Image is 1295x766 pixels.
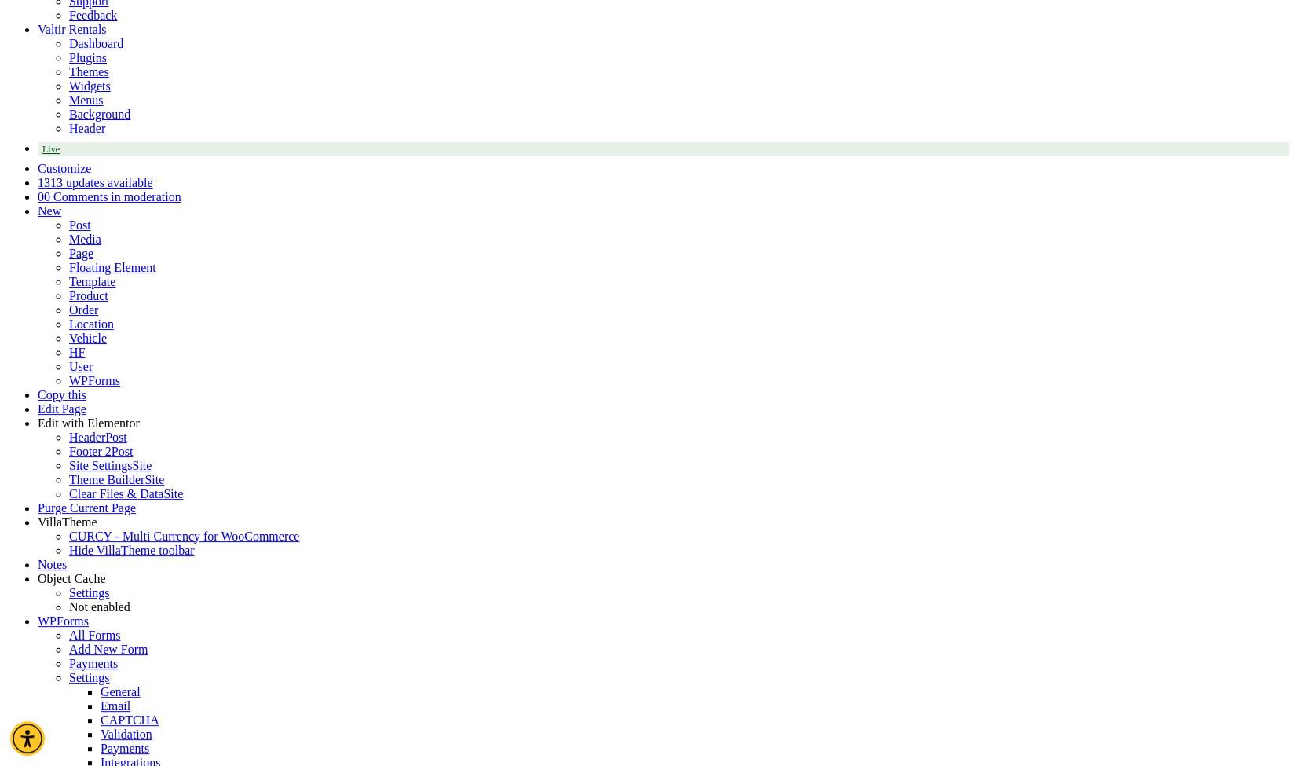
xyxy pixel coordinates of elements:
span: 13 [38,176,50,189]
span: Edit with Elementor [38,416,140,430]
a: Feedback [69,9,117,22]
a: Site SettingsSite [69,459,152,472]
span: Hide VillaTheme toolbar [69,544,195,557]
a: Footer 2Post [69,445,133,458]
a: Floating Element [69,261,156,274]
span: Clear Files & Data [69,487,163,500]
a: Edit Page [38,402,86,416]
a: CURCY - Multi Currency for WooCommerce [69,530,299,543]
div: Accessibility Menu [10,721,45,756]
span: Footer 2 [69,445,112,458]
a: Menus [69,93,104,107]
span: Site [132,459,152,472]
ul: New [38,218,1289,388]
a: Purge Current Page [38,501,136,515]
a: Valtir Rentals [38,23,107,36]
a: Widgets [69,79,111,93]
a: User [69,360,93,373]
a: HF [69,346,85,359]
a: Payments [101,742,149,755]
a: Dashboard [69,37,123,50]
span: Post [105,431,127,444]
div: Object Cache [38,572,1289,586]
span: New [38,204,61,218]
a: General [101,685,141,698]
a: CAPTCHA [101,713,159,727]
a: Background [69,108,130,121]
a: Add New Form [69,643,148,656]
a: Header [69,122,105,135]
span: Site [163,487,183,500]
ul: Valtir Rentals [38,65,1289,136]
span: Header [69,431,105,444]
a: Vehicle [69,332,107,345]
a: Validation [101,728,152,741]
a: Settings [69,671,110,684]
span: Site Settings [69,459,132,472]
span: Theme Builder [69,473,144,486]
a: Theme BuilderSite [69,473,164,486]
a: Page [69,247,93,260]
a: Template [69,275,115,288]
a: All Forms [69,629,120,642]
a: WPForms [38,614,89,628]
span: 0 Comments in moderation [44,190,181,203]
a: Payments [69,657,118,670]
a: Email [101,699,130,713]
a: Post [69,218,91,232]
a: Live [38,142,1289,156]
span: Site [144,473,164,486]
a: Clear Files & DataSite [69,487,183,500]
a: Customize [38,162,91,175]
a: Product [69,289,108,302]
a: HeaderPost [69,431,127,444]
a: Order [69,303,98,317]
div: Status: Not enabled [69,600,1289,614]
ul: Valtir Rentals [38,37,1289,65]
a: Copy this [38,388,86,401]
div: VillaTheme [38,515,1289,530]
a: WPForms [69,374,120,387]
a: Themes [69,65,109,79]
span: 0 [38,190,44,203]
a: Notes [38,558,67,571]
a: Location [69,317,114,331]
a: Plugins [69,51,107,64]
span: 13 updates available [50,176,153,189]
a: Settings [69,586,110,599]
a: Media [69,233,101,246]
span: Post [112,445,134,458]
